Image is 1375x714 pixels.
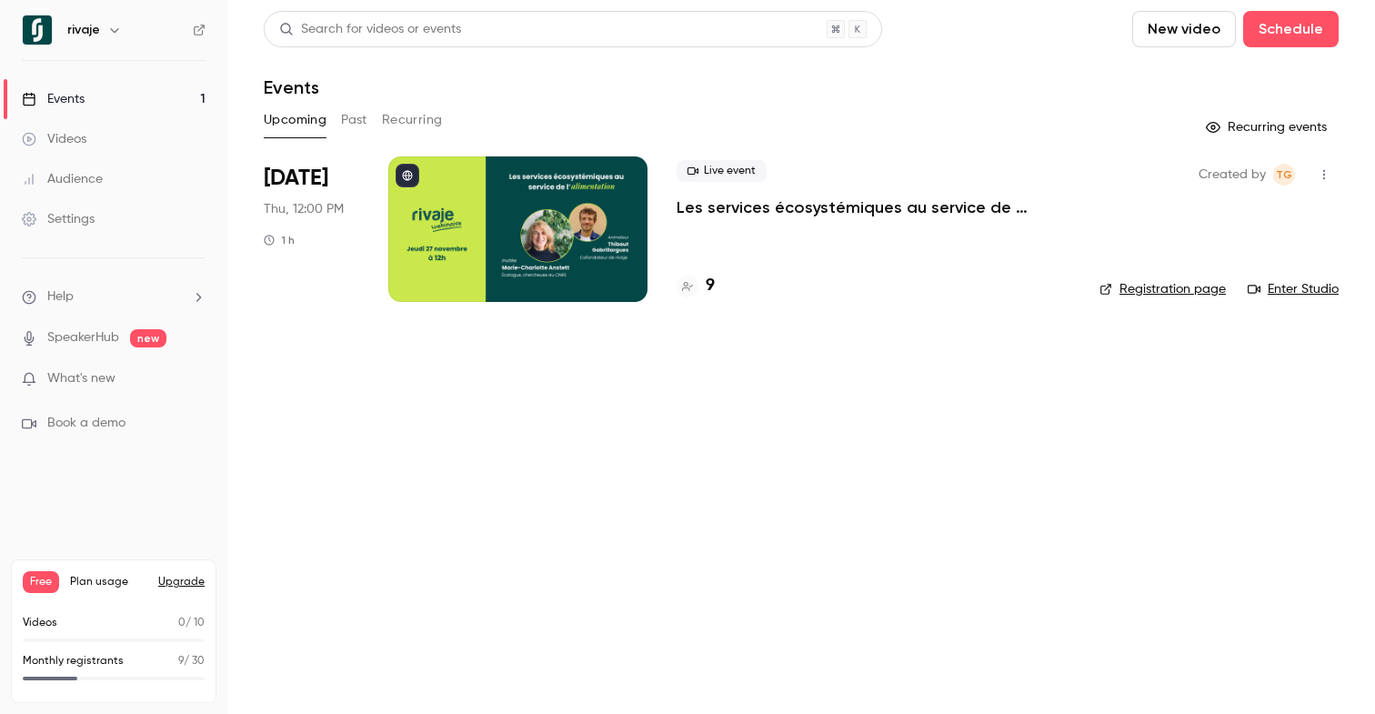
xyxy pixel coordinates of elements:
[264,200,344,218] span: Thu, 12:00 PM
[1199,164,1266,186] span: Created by
[264,76,319,98] h1: Events
[22,90,85,108] div: Events
[130,329,166,347] span: new
[23,653,124,669] p: Monthly registrants
[22,170,103,188] div: Audience
[70,575,147,589] span: Plan usage
[1248,280,1339,298] a: Enter Studio
[23,571,59,593] span: Free
[22,287,206,307] li: help-dropdown-opener
[22,130,86,148] div: Videos
[47,369,115,388] span: What's new
[158,575,205,589] button: Upgrade
[23,615,57,631] p: Videos
[264,106,326,135] button: Upcoming
[178,656,184,667] span: 9
[677,196,1070,218] a: Les services écosystémiques au service de l'alimentation, avec [PERSON_NAME]
[67,21,100,39] h6: rivaje
[178,615,205,631] p: / 10
[1132,11,1236,47] button: New video
[178,618,186,629] span: 0
[23,15,52,45] img: rivaje
[341,106,367,135] button: Past
[677,274,715,298] a: 9
[264,156,359,302] div: Nov 27 Thu, 12:00 PM (Europe/Paris)
[382,106,443,135] button: Recurring
[1276,164,1292,186] span: TG
[264,164,328,193] span: [DATE]
[1243,11,1339,47] button: Schedule
[264,233,295,247] div: 1 h
[22,210,95,228] div: Settings
[677,160,767,182] span: Live event
[178,653,205,669] p: / 30
[47,328,119,347] a: SpeakerHub
[1198,113,1339,142] button: Recurring events
[47,414,125,433] span: Book a demo
[279,20,461,39] div: Search for videos or events
[706,274,715,298] h4: 9
[1273,164,1295,186] span: Thibaut Gabrillargues
[47,287,74,307] span: Help
[1099,280,1226,298] a: Registration page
